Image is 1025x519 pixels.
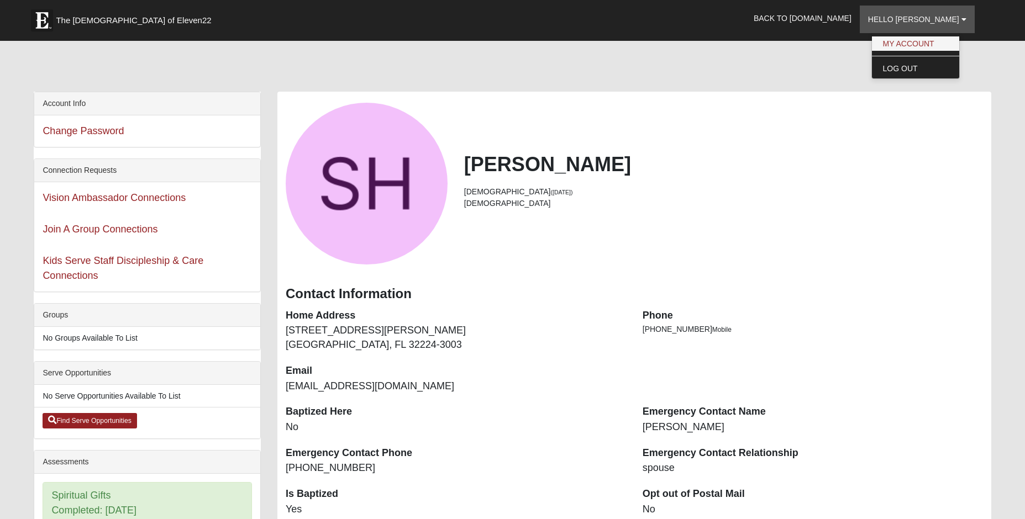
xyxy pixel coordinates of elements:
a: Log Out [872,61,959,76]
dd: [PERSON_NAME] [643,420,983,435]
span: Mobile [712,326,732,333]
div: Groups [34,304,260,327]
a: Hello [PERSON_NAME] [860,6,975,33]
dd: No [643,502,983,517]
li: [PHONE_NUMBER] [643,324,983,335]
dt: Email [286,364,626,378]
dt: Phone [643,309,983,323]
span: The [DEMOGRAPHIC_DATA] of Eleven22 [56,15,211,26]
small: ([DATE]) [550,189,572,195]
h2: [PERSON_NAME] [464,152,983,176]
a: Change Password [43,125,124,136]
span: Hello [PERSON_NAME] [868,15,959,24]
dt: Home Address [286,309,626,323]
dt: Is Baptized [286,487,626,501]
a: Join A Group Connections [43,224,157,235]
dd: [STREET_ADDRESS][PERSON_NAME] [GEOGRAPHIC_DATA], FL 32224-3003 [286,324,626,352]
a: Kids Serve Staff Discipleship & Care Connections [43,255,203,281]
dt: Baptized Here [286,405,626,419]
li: No Groups Available To List [34,327,260,349]
dt: Emergency Contact Relationship [643,446,983,460]
dd: Yes [286,502,626,517]
li: [DEMOGRAPHIC_DATA] [464,198,983,209]
a: The [DEMOGRAPHIC_DATA] of Eleven22 [25,4,246,31]
a: Vision Ambassador Connections [43,192,186,203]
dt: Opt out of Postal Mail [643,487,983,501]
div: Account Info [34,92,260,115]
dt: Emergency Contact Phone [286,446,626,460]
dd: [PHONE_NUMBER] [286,461,626,475]
dt: Emergency Contact Name [643,405,983,419]
a: View Fullsize Photo [286,103,448,264]
div: Serve Opportunities [34,362,260,385]
dd: spouse [643,461,983,475]
a: Back to [DOMAIN_NAME] [745,4,860,32]
h3: Contact Information [286,286,983,302]
dd: [EMAIL_ADDRESS][DOMAIN_NAME] [286,379,626,394]
a: Find Serve Opportunities [43,413,137,428]
div: Connection Requests [34,159,260,182]
img: Eleven22 logo [31,9,53,31]
li: No Serve Opportunities Available To List [34,385,260,407]
a: My Account [872,36,959,51]
div: Assessments [34,451,260,474]
li: [DEMOGRAPHIC_DATA] [464,186,983,198]
dd: No [286,420,626,435]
